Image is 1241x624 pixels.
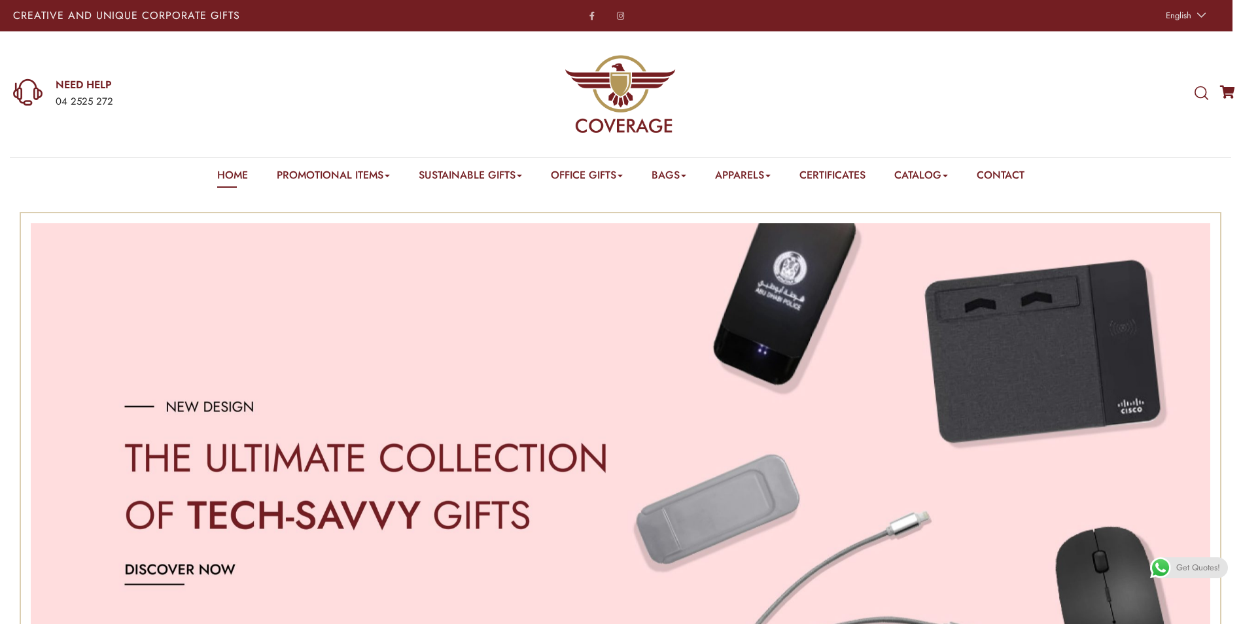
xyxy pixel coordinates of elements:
[419,167,522,188] a: Sustainable Gifts
[894,167,948,188] a: Catalog
[652,167,686,188] a: Bags
[551,167,623,188] a: Office Gifts
[56,94,408,111] div: 04 2525 272
[1176,557,1220,578] span: Get Quotes!
[56,78,408,92] a: NEED HELP
[977,167,1024,188] a: Contact
[277,167,390,188] a: Promotional Items
[217,167,248,188] a: Home
[13,10,490,21] p: Creative and Unique Corporate Gifts
[799,167,865,188] a: Certificates
[1166,9,1191,22] span: English
[715,167,771,188] a: Apparels
[1159,7,1210,25] a: English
